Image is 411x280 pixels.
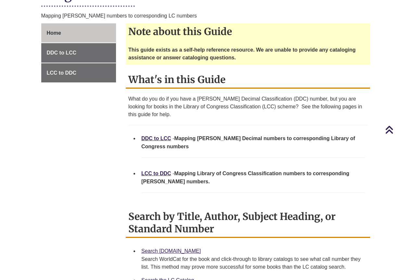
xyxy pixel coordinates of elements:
[41,13,197,18] span: Mapping [PERSON_NAME] numbers to corresponding LC numbers
[41,23,116,83] div: Guide Page Menu
[41,63,116,83] a: LCC to DDC
[141,171,171,176] a: LCC to DDC
[126,208,370,238] h2: Search by Title, Author, Subject Heading, or Standard Number
[141,136,171,141] a: DDC to LCC
[47,50,77,55] span: DDC to LCC
[126,23,370,40] h2: Note about this Guide
[139,167,367,202] li: -
[128,47,356,60] strong: This guide exists as a self-help reference resource. We are unable to provide any cataloging assi...
[47,70,77,76] span: LCC to DDC
[126,71,370,89] h2: What's in this Guide
[141,255,365,271] div: Search WorldCat for the book and click-through to library catalogs to see what call number they l...
[141,171,349,185] strong: Mapping Library of Congress Classification numbers to corresponding [PERSON_NAME] numbers.
[128,95,367,118] p: What do you do if you have a [PERSON_NAME] Decimal Classification (DDC) number, but you are looki...
[141,248,201,254] a: Search [DOMAIN_NAME]
[139,132,367,167] li: -
[385,125,409,134] a: Back to Top
[47,30,61,36] span: Home
[41,43,116,63] a: DDC to LCC
[141,136,355,150] strong: Mapping [PERSON_NAME] Decimal numbers to corresponding Library of Congress numbers
[41,23,116,43] a: Home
